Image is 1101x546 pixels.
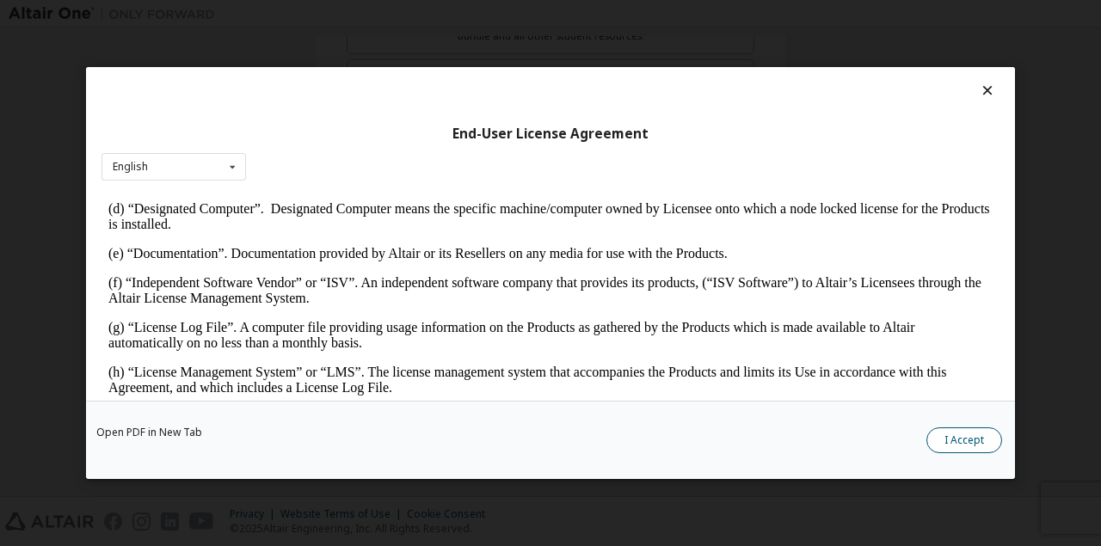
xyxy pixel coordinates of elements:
p: (i) “Licensee Data”. Information provided by Licensee that is required for, or derived from, Lice... [7,218,891,249]
button: I Accept [926,427,1002,453]
p: (h) “License Management System” or “LMS”. The license management system that accompanies the Prod... [7,174,891,205]
div: English [113,162,148,172]
p: (d) “Designated Computer”. Designated Computer means the specific machine/computer owned by Licen... [7,10,891,41]
a: Open PDF in New Tab [96,427,202,438]
p: (f) “Independent Software Vendor” or “ISV”. An independent software company that provides its pro... [7,84,891,115]
p: (e) “Documentation”. Documentation provided by Altair or its Resellers on any media for use with ... [7,55,891,71]
p: (g) “License Log File”. A computer file providing usage information on the Products as gathered b... [7,129,891,160]
div: End-User License Agreement [101,126,1000,143]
